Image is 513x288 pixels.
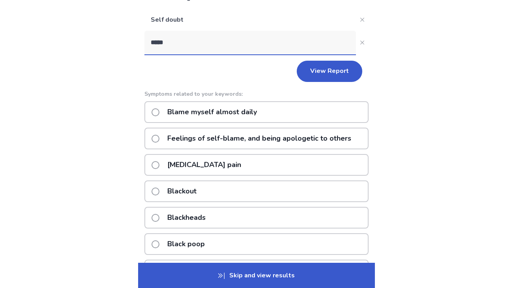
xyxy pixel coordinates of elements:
[163,155,246,175] p: [MEDICAL_DATA] pain
[163,102,262,122] p: Blame myself almost daily
[163,260,208,281] p: Black nails
[144,9,356,31] p: Self doubt
[144,90,369,98] p: Symptoms related to your keywords:
[138,263,375,288] p: Skip and view results
[144,31,356,54] input: Close
[163,128,356,149] p: Feelings of self-blame, and being apologetic to others
[163,208,210,228] p: Blackheads
[356,13,369,26] button: Close
[163,181,201,201] p: Blackout
[163,234,210,254] p: Black poop
[297,61,362,82] button: View Report
[356,36,369,49] button: Close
